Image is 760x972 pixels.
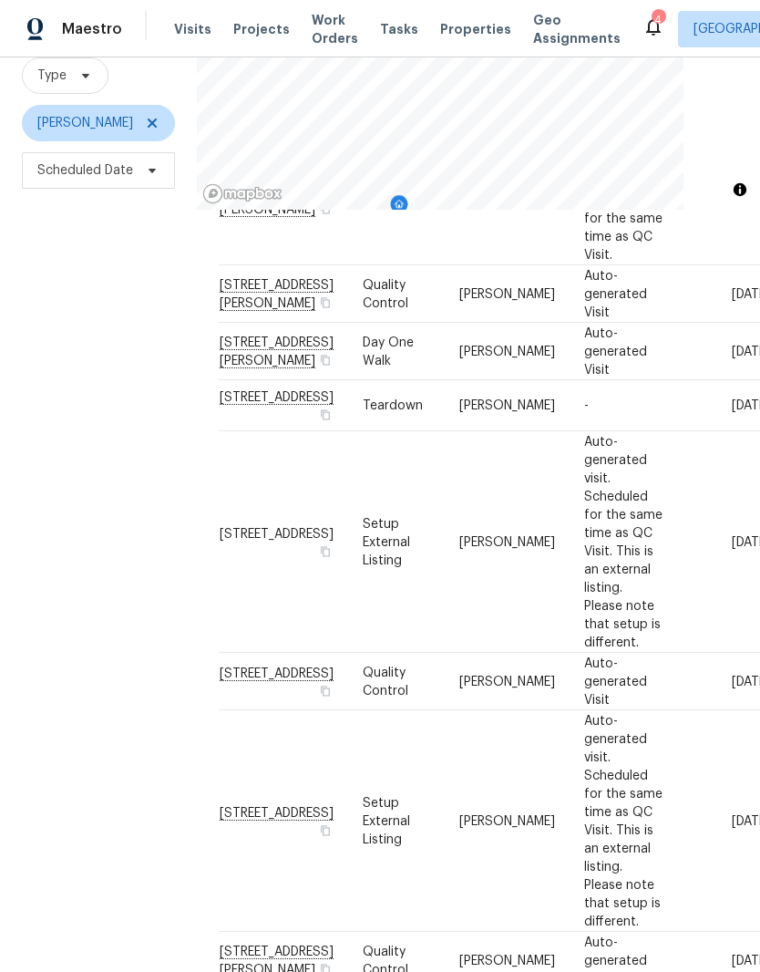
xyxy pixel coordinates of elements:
span: Setup External Listing [363,517,410,566]
button: Copy Address [317,543,334,559]
span: [PERSON_NAME] [459,287,555,300]
span: Auto-generated visit. Scheduled for the same time as QC Visit. This is an external listing. Pleas... [584,714,662,927]
span: Auto-generated Visit [584,269,647,318]
button: Toggle attribution [729,179,751,201]
span: Auto-generated Visit [584,657,647,706]
a: Mapbox homepage [202,183,282,204]
span: Properties [440,20,511,38]
span: Scheduled Date [37,161,133,180]
span: [STREET_ADDRESS] [220,527,334,540]
span: Auto-generated visit. Scheduled for the same time as QC Visit. [584,139,662,261]
button: Copy Address [317,407,334,423]
span: Visits [174,20,211,38]
span: Maestro [62,20,122,38]
button: Copy Address [317,200,334,216]
span: [PERSON_NAME] [459,345,555,357]
span: [PERSON_NAME] [459,535,555,548]
button: Copy Address [317,294,334,310]
button: Copy Address [317,351,334,367]
span: Quality Control [363,278,408,309]
span: [PERSON_NAME] [459,954,555,967]
div: Map marker [390,195,408,223]
button: Copy Address [317,682,334,698]
span: [PERSON_NAME] [459,675,555,688]
span: Geo Assignments [533,11,621,47]
span: Type [37,67,67,85]
span: Work Orders [312,11,358,47]
span: Teardown [363,399,423,412]
span: [PERSON_NAME] [459,399,555,412]
span: [PERSON_NAME] [459,814,555,827]
span: Projects [233,20,290,38]
span: Auto-generated Visit [584,326,647,376]
span: [PERSON_NAME] [37,114,133,132]
span: Auto-generated visit. Scheduled for the same time as QC Visit. This is an external listing. Pleas... [584,435,662,648]
span: Tasks [380,23,418,36]
span: Toggle attribution [734,180,745,200]
span: Setup External Listing [363,796,410,845]
span: - [584,399,589,412]
button: Copy Address [317,822,334,838]
div: 4 [652,11,664,29]
span: Quality Control [363,666,408,697]
span: Day One Walk [363,336,414,367]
